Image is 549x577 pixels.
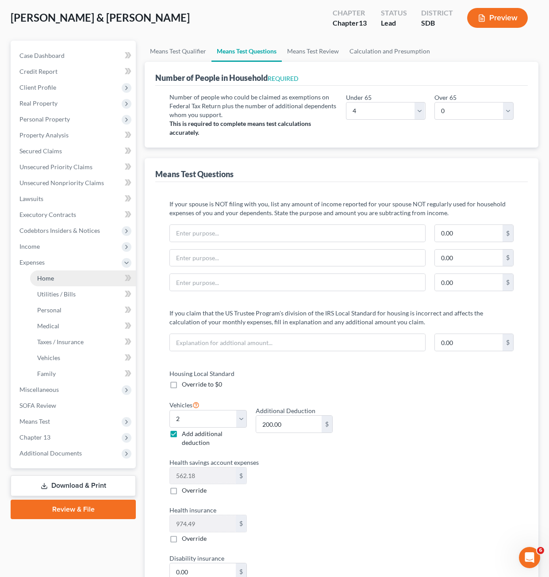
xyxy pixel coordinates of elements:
[182,430,223,446] span: Add additional deduction
[19,243,40,250] span: Income
[169,399,200,410] label: Vehicles
[19,402,56,409] span: SOFA Review
[503,334,513,351] div: $
[282,41,344,62] a: Means Test Review
[170,467,235,484] input: 0.00
[236,467,246,484] div: $
[19,84,56,91] span: Client Profile
[19,115,70,123] span: Personal Property
[170,274,425,291] input: Enter purpose...
[182,380,222,388] span: Override to $0
[421,18,453,28] div: SDB
[12,127,136,143] a: Property Analysis
[30,270,136,286] a: Home
[421,8,453,18] div: District
[322,416,332,433] div: $
[19,195,43,202] span: Lawsuits
[37,354,60,361] span: Vehicles
[182,486,207,494] span: Override
[435,250,503,266] input: 0.00
[19,179,104,186] span: Unsecured Nonpriority Claims
[256,416,322,433] input: 0.00
[435,225,503,242] input: 0.00
[182,535,207,542] span: Override
[37,338,84,345] span: Taxes / Insurance
[12,48,136,64] a: Case Dashboard
[30,318,136,334] a: Medical
[12,64,136,80] a: Credit Report
[19,211,76,218] span: Executory Contracts
[37,290,76,298] span: Utilities / Bills
[19,163,92,171] span: Unsecured Priority Claims
[145,41,211,62] a: Means Test Qualifier
[434,93,457,102] label: Over 65
[381,8,407,18] div: Status
[435,334,503,351] input: 0.00
[165,505,337,515] label: Health insurance
[37,274,54,282] span: Home
[169,120,311,136] strong: This is required to complete means test calculations accurately.
[211,41,282,62] a: Means Test Questions
[346,93,372,102] label: Under 65
[537,547,544,554] span: 6
[165,554,337,563] label: Disability insurance
[37,306,61,314] span: Personal
[19,131,69,139] span: Property Analysis
[30,334,136,350] a: Taxes / Insurance
[344,41,435,62] a: Calculation and Presumption
[12,207,136,223] a: Executory Contracts
[165,369,337,378] label: Housing Local Standard
[503,274,513,291] div: $
[30,286,136,302] a: Utilities / Bills
[19,386,59,393] span: Miscellaneous
[170,515,235,532] input: 0.00
[467,8,528,28] button: Preview
[11,11,190,24] span: [PERSON_NAME] & [PERSON_NAME]
[30,350,136,366] a: Vehicles
[12,143,136,159] a: Secured Claims
[170,334,425,351] input: Explanation for addtional amount...
[37,370,56,377] span: Family
[12,191,136,207] a: Lawsuits
[19,68,58,75] span: Credit Report
[19,258,45,266] span: Expenses
[12,175,136,191] a: Unsecured Nonpriority Claims
[503,250,513,266] div: $
[519,547,540,568] iframe: Intercom live chat
[11,475,136,496] a: Download & Print
[169,200,514,217] p: If your spouse is NOT filing with you, list any amount of income reported for your spouse NOT reg...
[19,52,65,59] span: Case Dashboard
[169,93,337,119] p: Number of people who could be claimed as exemptions on Federal Tax Return plus the number of addi...
[11,500,136,519] a: Review & File
[359,19,367,27] span: 13
[170,250,425,266] input: Enter purpose...
[30,366,136,382] a: Family
[333,18,367,28] div: Chapter
[19,99,58,107] span: Real Property
[19,418,50,425] span: Means Test
[37,322,59,330] span: Medical
[381,18,407,28] div: Lead
[256,406,315,415] label: Additional Deduction
[19,433,50,441] span: Chapter 13
[333,8,367,18] div: Chapter
[236,515,246,532] div: $
[19,449,82,457] span: Additional Documents
[30,302,136,318] a: Personal
[165,458,337,467] label: Health savings account expenses
[170,225,425,242] input: Enter purpose...
[268,75,299,82] span: REQUIRED
[12,398,136,414] a: SOFA Review
[435,274,503,291] input: 0.00
[12,159,136,175] a: Unsecured Priority Claims
[155,72,299,83] div: Number of People in Household
[503,225,513,242] div: $
[169,309,514,326] p: If you claim that the US Trustee Program's division of the IRS Local Standard for housing is inco...
[19,147,62,155] span: Secured Claims
[19,227,100,234] span: Codebtors Insiders & Notices
[155,169,234,179] div: Means Test Questions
